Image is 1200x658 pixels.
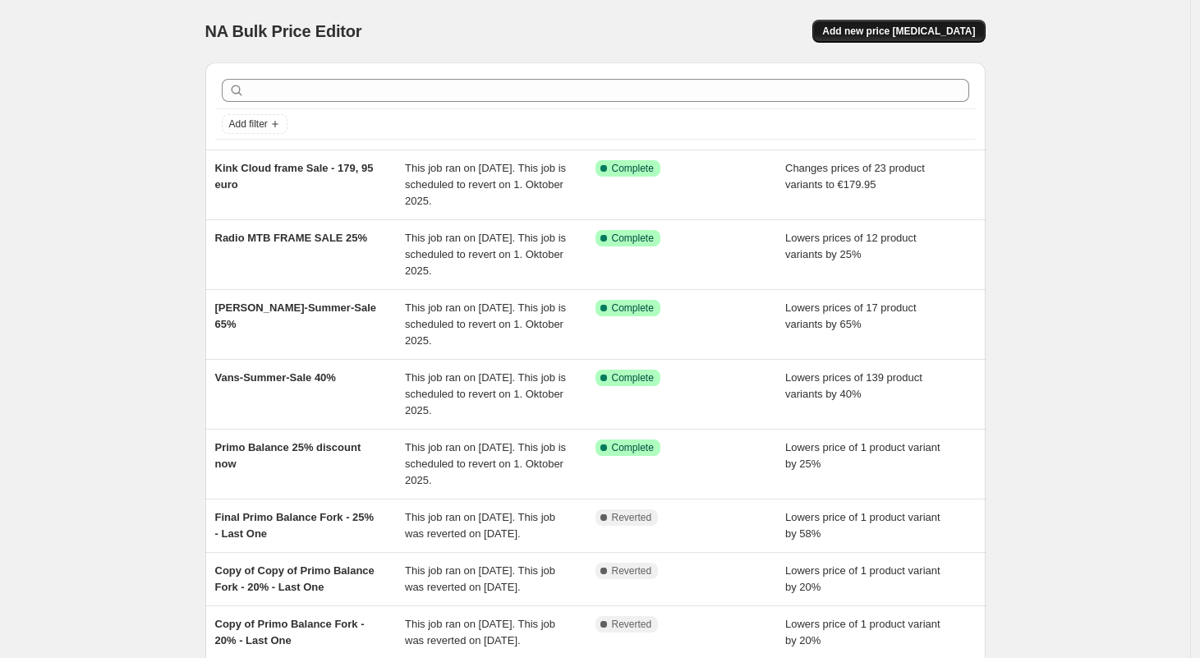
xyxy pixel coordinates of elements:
span: Lowers price of 1 product variant by 20% [785,618,940,646]
span: Lowers price of 1 product variant by 25% [785,441,940,470]
span: Reverted [612,511,652,524]
span: Vans-Summer-Sale 40% [215,371,336,384]
span: This job ran on [DATE]. This job is scheduled to revert on 1. Oktober 2025. [405,232,566,277]
button: Add filter [222,114,287,134]
span: Lowers price of 1 product variant by 20% [785,564,940,593]
span: This job ran on [DATE]. This job is scheduled to revert on 1. Oktober 2025. [405,162,566,207]
span: Kink Cloud frame Sale - 179, 95 euro [215,162,374,191]
span: Complete [612,301,654,315]
span: Copy of Primo Balance Fork - 20% - Last One [215,618,365,646]
span: Reverted [612,564,652,577]
span: Add new price [MEDICAL_DATA] [822,25,975,38]
span: This job ran on [DATE]. This job was reverted on [DATE]. [405,511,555,540]
span: This job ran on [DATE]. This job was reverted on [DATE]. [405,564,555,593]
span: This job ran on [DATE]. This job is scheduled to revert on 1. Oktober 2025. [405,301,566,347]
span: Primo Balance 25% discount now [215,441,361,470]
span: Complete [612,162,654,175]
span: This job ran on [DATE]. This job is scheduled to revert on 1. Oktober 2025. [405,441,566,486]
span: Add filter [229,117,268,131]
span: This job ran on [DATE]. This job was reverted on [DATE]. [405,618,555,646]
span: Lowers prices of 12 product variants by 25% [785,232,917,260]
span: Final Primo Balance Fork - 25% - Last One [215,511,375,540]
span: Lowers prices of 17 product variants by 65% [785,301,917,330]
span: Radio MTB FRAME SALE 25% [215,232,368,244]
button: Add new price [MEDICAL_DATA] [812,20,985,43]
span: Complete [612,441,654,454]
span: Reverted [612,618,652,631]
span: [PERSON_NAME]-Summer-Sale 65% [215,301,377,330]
span: Lowers prices of 139 product variants by 40% [785,371,922,400]
span: Complete [612,371,654,384]
span: NA Bulk Price Editor [205,22,362,40]
span: Lowers price of 1 product variant by 58% [785,511,940,540]
span: Copy of Copy of Primo Balance Fork - 20% - Last One [215,564,375,593]
span: This job ran on [DATE]. This job is scheduled to revert on 1. Oktober 2025. [405,371,566,416]
span: Complete [612,232,654,245]
span: Changes prices of 23 product variants to €179.95 [785,162,925,191]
